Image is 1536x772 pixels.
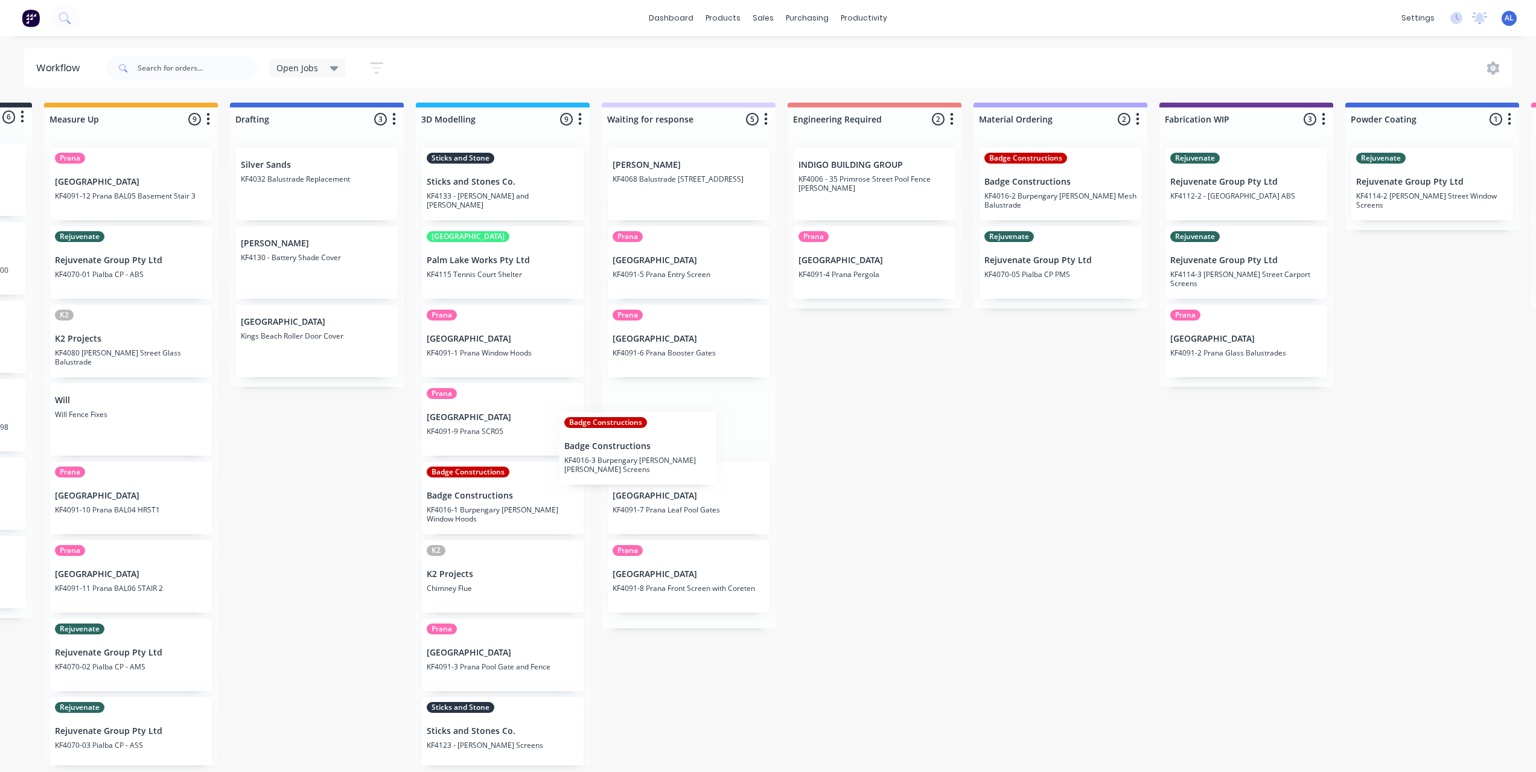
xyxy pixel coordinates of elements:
[2,110,15,123] span: 6
[1351,113,1470,126] input: Enter column name…
[1118,113,1130,126] span: 2
[979,113,1098,126] input: Enter column name…
[560,113,573,126] span: 9
[747,9,780,27] div: sales
[421,113,540,126] input: Enter column name…
[780,9,835,27] div: purchasing
[1165,113,1284,126] input: Enter column name…
[1395,9,1441,27] div: settings
[1490,113,1502,126] span: 1
[235,113,354,126] input: Enter column name…
[932,113,945,126] span: 2
[22,9,40,27] img: Factory
[188,113,201,126] span: 9
[49,113,168,126] input: Enter column name…
[607,113,726,126] input: Enter column name…
[746,113,759,126] span: 5
[374,113,387,126] span: 3
[643,9,699,27] a: dashboard
[699,9,747,27] div: products
[1505,13,1514,24] span: AL
[276,62,318,74] span: Open Jobs
[138,56,257,80] input: Search for orders...
[1304,113,1316,126] span: 3
[793,113,912,126] input: Enter column name…
[835,9,893,27] div: productivity
[36,61,86,75] div: Workflow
